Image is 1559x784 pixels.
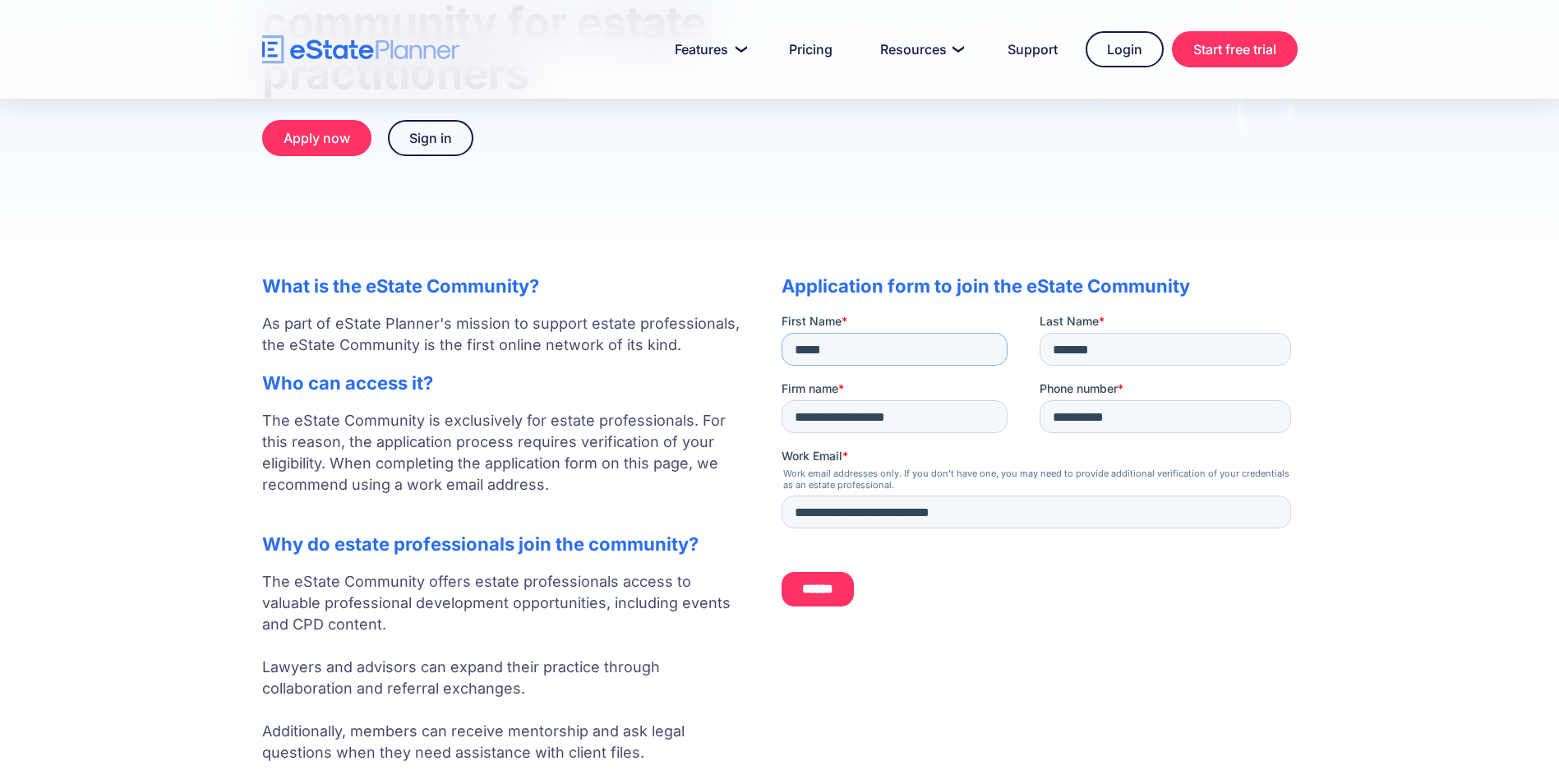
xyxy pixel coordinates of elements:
[782,313,1298,620] iframe: Form 0
[655,33,761,66] a: Features
[262,275,749,297] h2: What is the eState Community?
[860,33,980,66] a: Resources
[262,410,749,517] p: The eState Community is exclusively for estate professionals. For this reason, the application pr...
[769,33,852,66] a: Pricing
[262,35,459,64] a: home
[262,372,749,394] h2: Who can access it?
[388,120,473,156] a: Sign in
[262,313,749,356] p: As part of eState Planner's mission to support estate professionals, the eState Community is the ...
[262,571,749,763] p: The eState Community offers estate professionals access to valuable professional development oppo...
[262,533,749,555] h2: Why do estate professionals join the community?
[262,120,371,156] a: Apply now
[1172,31,1298,67] a: Start free trial
[1086,31,1164,67] a: Login
[988,33,1077,66] a: Support
[782,275,1298,297] h2: Application form to join the eState Community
